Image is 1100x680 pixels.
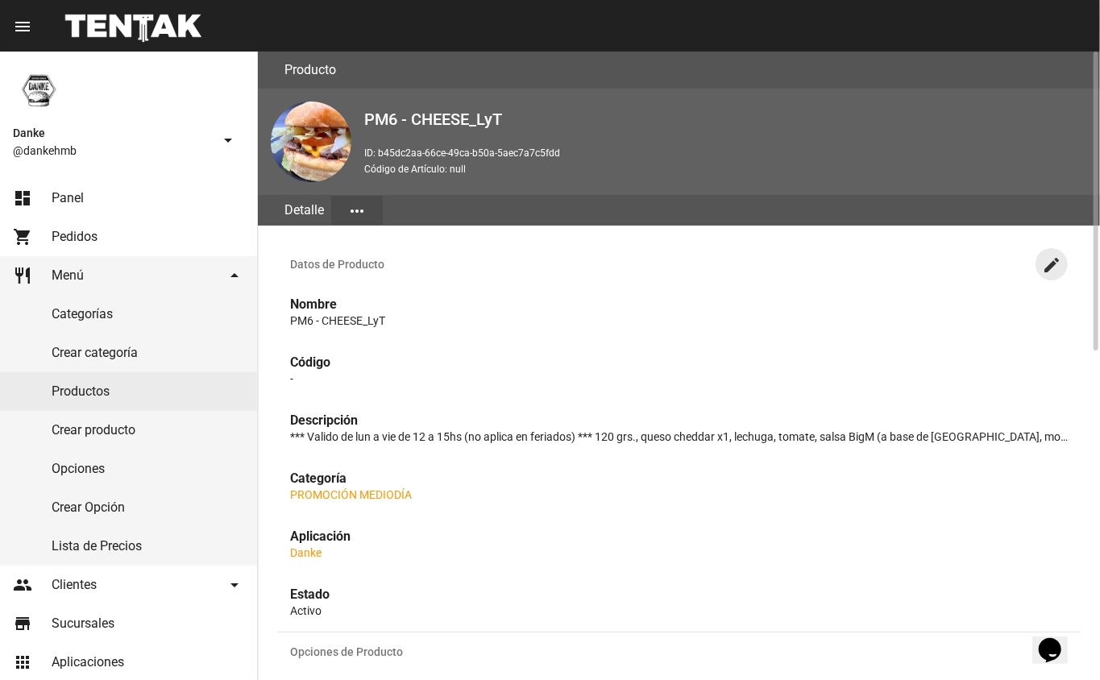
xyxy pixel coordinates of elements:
[13,189,32,208] mat-icon: dashboard
[364,161,1087,177] p: Código de Artículo: null
[13,575,32,595] mat-icon: people
[13,266,32,285] mat-icon: restaurant
[218,131,238,150] mat-icon: arrow_drop_down
[290,296,337,312] strong: Nombre
[290,313,1068,329] p: PM6 - CHEESE_LyT
[364,106,1087,132] h2: PM6 - CHEESE_LyT
[1036,248,1068,280] button: Editar
[331,196,383,225] button: Elegir sección
[290,603,1068,619] p: Activo
[1032,616,1084,664] iframe: chat widget
[290,546,322,559] a: Danke
[290,371,1068,387] p: -
[13,614,32,633] mat-icon: store
[271,102,351,182] img: f4fd4fc5-1d0f-45c4-b852-86da81b46df0.png
[290,413,358,428] strong: Descripción
[13,227,32,247] mat-icon: shopping_cart
[52,616,114,632] span: Sucursales
[13,17,32,36] mat-icon: menu
[290,587,330,602] strong: Estado
[13,123,212,143] span: Danke
[52,577,97,593] span: Clientes
[290,645,1036,658] span: Opciones de Producto
[290,429,1068,445] p: *** Valido de lun a vie de 12 a 15hs (no aplica en feriados) *** 120 grs., queso cheddar x1, lech...
[13,653,32,672] mat-icon: apps
[277,195,331,226] div: Detalle
[13,64,64,116] img: 1d4517d0-56da-456b-81f5-6111ccf01445.png
[1042,255,1061,275] mat-icon: create
[364,145,1087,161] p: ID: b45dc2aa-66ce-49ca-b50a-5aec7a7c5fdd
[290,488,412,501] a: PROMOCIÓN MEDIODÍA
[290,529,351,544] strong: Aplicación
[347,201,367,221] mat-icon: more_horiz
[13,143,212,159] span: @dankehmb
[52,654,124,670] span: Aplicaciones
[284,59,336,81] h3: Producto
[52,267,84,284] span: Menú
[225,266,244,285] mat-icon: arrow_drop_down
[290,471,347,486] strong: Categoría
[290,258,1036,271] span: Datos de Producto
[290,355,330,370] strong: Código
[52,229,98,245] span: Pedidos
[52,190,84,206] span: Panel
[225,575,244,595] mat-icon: arrow_drop_down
